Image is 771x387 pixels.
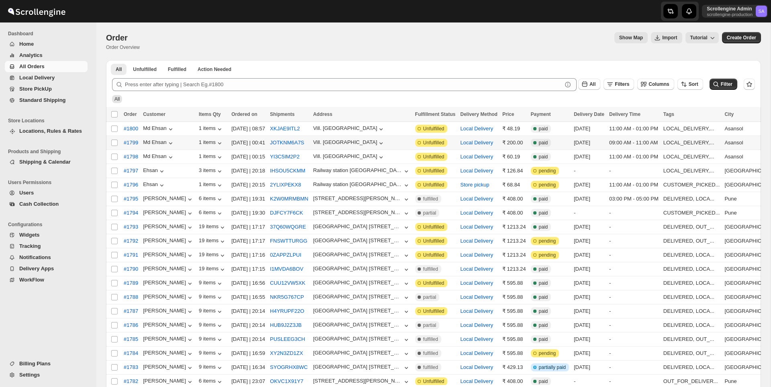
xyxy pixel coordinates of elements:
span: paid [539,154,548,160]
div: LOCAL_DELIVERY,... [663,153,720,161]
button: [GEOGRAPHIC_DATA] [STREET_ADDRESS] [313,237,410,245]
button: 2YLIXPEKX8 [270,182,301,188]
button: Local Delivery [460,252,493,258]
div: [DATE] | 08:57 [231,125,265,133]
div: LOCAL_DELIVERY,... [663,139,720,147]
span: Billing Plans [19,361,51,367]
div: [GEOGRAPHIC_DATA] [STREET_ADDRESS] [313,251,402,257]
button: Sort [677,79,703,90]
div: 11:00 AM - 01:00 PM [609,125,659,133]
div: 9 items [199,336,224,344]
button: [PERSON_NAME] [143,336,194,344]
button: CUU12VW5XK [270,280,305,286]
button: #1787 [119,305,143,318]
span: All Orders [19,63,45,69]
button: 1 items [199,153,224,161]
button: [GEOGRAPHIC_DATA] [STREET_ADDRESS] [313,364,410,372]
span: Delivery Date [574,111,604,117]
button: Local Delivery [460,196,493,202]
button: Create custom order [722,32,761,43]
span: Standard Shipping [19,97,66,103]
button: [PERSON_NAME] [143,237,194,245]
button: 0ZAPPZLPUI [270,252,301,258]
button: Filter [710,79,737,90]
button: #1784 [119,347,143,360]
span: Fulfilled [168,66,186,73]
span: #1791 [124,251,138,259]
button: Shipping & Calendar [5,156,88,168]
span: Fulfillment Status [415,111,456,117]
div: [STREET_ADDRESS][PERSON_NAME], [313,209,402,215]
div: [GEOGRAPHIC_DATA] [STREET_ADDRESS] [313,364,402,370]
button: Ehsan [143,181,166,189]
div: ₹ 200.00 [502,139,526,147]
button: Local Delivery [460,140,493,146]
span: Analytics [19,52,43,58]
button: Billing Plans [5,358,88,369]
button: Cash Collection [5,199,88,210]
div: [STREET_ADDRESS][PERSON_NAME], [313,378,402,384]
div: [DATE] [574,139,604,147]
span: #1789 [124,279,138,287]
span: Show Map [619,34,643,41]
div: [GEOGRAPHIC_DATA] [STREET_ADDRESS] [313,237,402,243]
div: 9 items [199,308,224,316]
div: [GEOGRAPHIC_DATA] [STREET_ADDRESS] [313,336,402,342]
div: ₹ 48.19 [502,125,526,133]
div: 11:00 AM - 01:00 PM [609,153,659,161]
span: #1790 [124,265,138,273]
span: Create Order [727,34,756,41]
span: Customer [143,111,165,117]
button: OKVC1X91Y7 [270,378,303,384]
span: Price [502,111,514,117]
button: [STREET_ADDRESS][PERSON_NAME], [313,195,410,203]
span: Dashboard [8,30,91,37]
button: #1795 [119,192,143,205]
span: #1793 [124,223,138,231]
button: 9 items [199,280,224,288]
span: paid [539,140,548,146]
div: 19 items [199,265,226,274]
button: Local Delivery [460,210,493,216]
button: Railway station [GEOGRAPHIC_DATA] [313,167,410,175]
button: 3 items [199,167,224,175]
div: [GEOGRAPHIC_DATA] [STREET_ADDRESS] [313,280,402,286]
button: User menu [702,5,768,18]
span: Tags [663,111,674,117]
span: Widgets [19,232,39,238]
button: 1 items [199,125,224,133]
div: Vill. [GEOGRAPHIC_DATA] [313,125,377,131]
button: 9 items [199,364,224,372]
button: [GEOGRAPHIC_DATA] [STREET_ADDRESS] [313,280,410,288]
button: 19 items [199,237,226,245]
button: [PERSON_NAME] [143,209,194,217]
button: Ehsan [143,167,166,175]
button: Vill. [GEOGRAPHIC_DATA] [313,139,385,147]
div: [GEOGRAPHIC_DATA] [STREET_ADDRESS] [313,322,402,328]
button: 1 items [199,181,224,189]
span: #1782 [124,377,138,385]
button: [PERSON_NAME] [143,308,194,316]
button: HUB9J2Z3JB [270,322,302,328]
div: 09:00 AM - 11:00 AM [609,139,659,147]
button: Unfulfilled [128,64,161,75]
button: [GEOGRAPHIC_DATA] [STREET_ADDRESS] [313,223,410,231]
span: #1797 [124,167,138,175]
span: Shipping & Calendar [19,159,71,165]
div: [PERSON_NAME] [143,251,194,259]
span: Import [662,34,677,41]
span: Users [19,190,34,196]
div: 6 items [199,209,224,217]
button: Local Delivery [460,308,493,314]
button: Notifications [5,252,88,263]
button: Md Ehsan [143,139,175,147]
span: Order [124,111,137,117]
span: City [724,111,734,117]
div: Vill. [GEOGRAPHIC_DATA] [313,153,377,159]
button: Home [5,38,88,50]
button: SYOGRHX8WC [270,364,308,370]
div: [PERSON_NAME] [143,378,194,386]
